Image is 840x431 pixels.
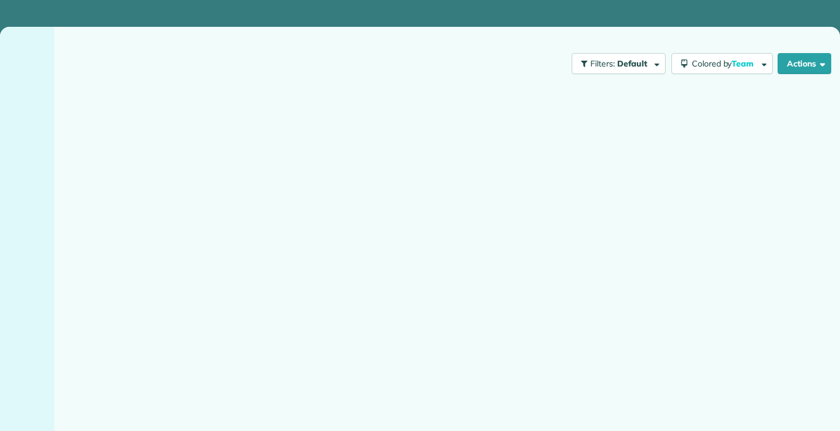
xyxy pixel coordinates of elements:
[590,58,615,69] span: Filters:
[566,53,666,74] a: Filters: Default
[572,53,666,74] button: Filters: Default
[778,53,831,74] button: Actions
[692,58,758,69] span: Colored by
[671,53,773,74] button: Colored byTeam
[617,58,648,69] span: Default
[731,58,755,69] span: Team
